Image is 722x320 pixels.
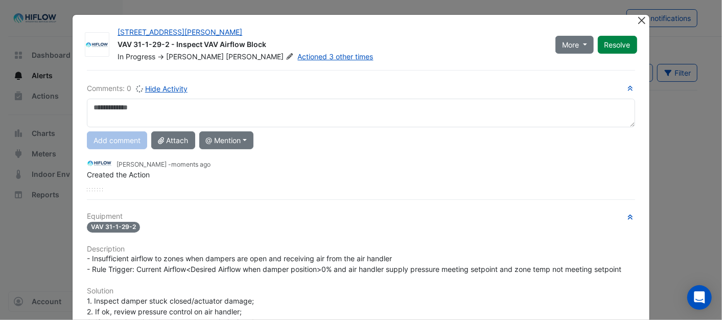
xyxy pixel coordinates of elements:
[87,158,112,169] img: HiFlow
[118,28,242,36] a: [STREET_ADDRESS][PERSON_NAME]
[199,131,254,149] button: @ Mention
[135,83,188,95] button: Hide Activity
[118,52,155,61] span: In Progress
[117,160,211,169] small: [PERSON_NAME] -
[598,36,637,54] button: Resolve
[637,15,647,26] button: Close
[226,52,295,62] span: [PERSON_NAME]
[157,52,164,61] span: ->
[555,36,594,54] button: More
[87,287,635,295] h6: Solution
[151,131,195,149] button: Attach
[87,212,635,221] h6: Equipment
[87,170,150,179] span: Created the Action
[166,52,224,61] span: [PERSON_NAME]
[562,39,579,50] span: More
[87,254,621,273] span: - Insufficient airflow to zones when dampers are open and receiving air from the air handler - Ru...
[298,52,374,61] a: Actioned 3 other times
[87,222,140,233] span: VAV 31-1-29-2
[85,40,109,50] img: HiFlow
[87,245,635,254] h6: Description
[171,161,211,168] span: 2025-08-21 06:00:13
[118,39,543,52] div: VAV 31-1-29-2 - Inspect VAV Airflow Block
[87,83,188,95] div: Comments: 0
[687,285,712,310] div: Open Intercom Messenger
